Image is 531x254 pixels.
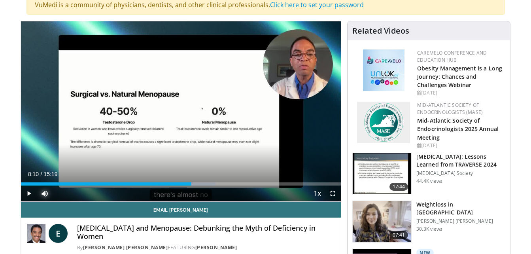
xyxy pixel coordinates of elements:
div: [DATE] [417,142,504,149]
button: Mute [37,186,53,201]
a: Mid-Atlantic Society of Endocrinologists (MASE) [417,102,483,116]
button: Fullscreen [325,186,341,201]
video-js: Video Player [21,21,341,202]
p: 44.4K views [416,178,442,184]
a: E [49,224,68,243]
button: Play [21,186,37,201]
a: [PERSON_NAME] [195,244,237,251]
span: 07:41 [389,231,408,239]
button: Playback Rate [309,186,325,201]
div: [DATE] [417,89,504,97]
span: 8:10 [28,171,39,177]
h4: Related Videos [352,26,409,36]
a: Email [PERSON_NAME] [21,202,341,218]
div: By FEATURING [77,244,335,251]
a: [PERSON_NAME] [PERSON_NAME] [83,244,168,251]
h3: Weightloss in [GEOGRAPHIC_DATA] [416,201,505,216]
img: 45df64a9-a6de-482c-8a90-ada250f7980c.png.150x105_q85_autocrop_double_scale_upscale_version-0.2.jpg [363,49,404,91]
a: 07:41 Weightloss in [GEOGRAPHIC_DATA] [PERSON_NAME] [PERSON_NAME] 30.3K views [352,201,505,243]
a: CaReMeLO Conference and Education Hub [417,49,487,63]
a: Mid-Atlantic Society of Endocrinologists 2025 Annual Meeting [417,117,499,141]
span: 17:44 [389,183,408,191]
a: Obesity Management is a Long Journey: Chances and Challenges Webinar [417,64,502,89]
p: [MEDICAL_DATA] Society [416,170,505,176]
img: f382488c-070d-4809-84b7-f09b370f5972.png.150x105_q85_autocrop_double_scale_upscale_version-0.2.png [357,102,410,143]
img: 9983fed1-7565-45be-8934-aef1103ce6e2.150x105_q85_crop-smart_upscale.jpg [353,201,411,242]
h3: [MEDICAL_DATA]: Lessons Learned from TRAVERSE 2024 [416,153,505,169]
a: 17:44 [MEDICAL_DATA]: Lessons Learned from TRAVERSE 2024 [MEDICAL_DATA] Society 44.4K views [352,153,505,195]
img: Dr. Eldred B. Taylor [27,224,45,243]
span: / [41,171,42,177]
img: 1317c62a-2f0d-4360-bee0-b1bff80fed3c.150x105_q85_crop-smart_upscale.jpg [353,153,411,194]
h4: [MEDICAL_DATA] and Menopause: Debunking the Myth of Deficiency in Women [77,224,335,241]
div: Progress Bar [21,182,341,186]
p: 30.3K views [416,226,442,232]
p: [PERSON_NAME] [PERSON_NAME] [416,218,505,224]
a: Click here to set your password [270,0,364,9]
span: 15:19 [43,171,57,177]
